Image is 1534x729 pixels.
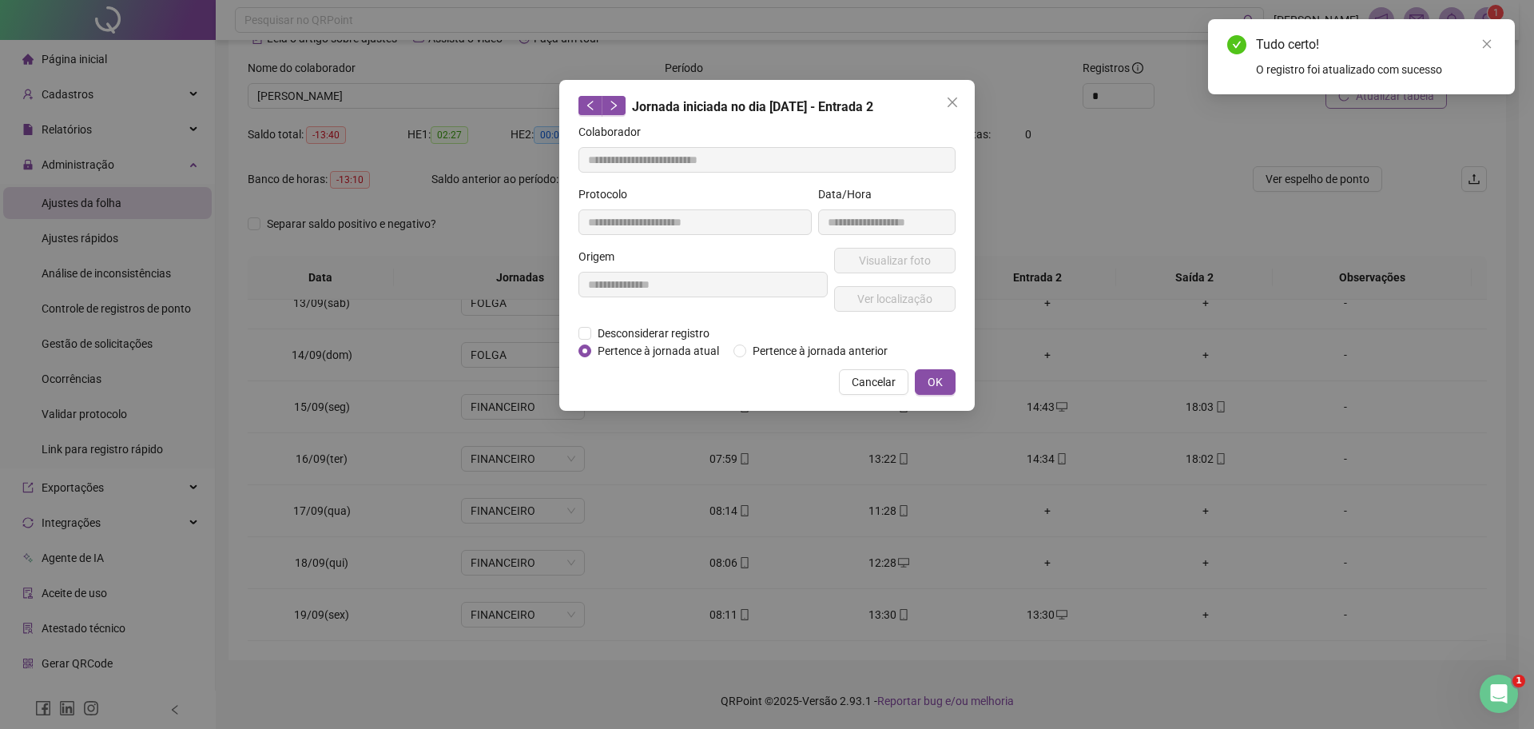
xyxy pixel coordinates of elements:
span: left [585,100,596,111]
iframe: Intercom live chat [1480,675,1518,713]
span: Desconsiderar registro [591,325,716,342]
span: check-circle [1227,35,1246,54]
div: O registro foi atualizado com sucesso [1256,61,1496,78]
button: left [578,96,602,115]
span: Cancelar [852,373,896,391]
label: Colaborador [578,123,651,141]
span: right [608,100,619,111]
span: Pertence à jornada atual [591,342,725,360]
label: Origem [578,248,625,265]
button: Ver localização [834,286,956,312]
span: OK [928,373,943,391]
span: 1 [1512,675,1525,687]
button: Cancelar [839,369,908,395]
a: Close [1478,35,1496,53]
label: Data/Hora [818,185,882,203]
div: Tudo certo! [1256,35,1496,54]
button: Close [940,90,965,115]
button: right [602,96,626,115]
label: Protocolo [578,185,638,203]
div: Jornada iniciada no dia [DATE] - Entrada 2 [578,96,956,117]
button: OK [915,369,956,395]
button: Visualizar foto [834,248,956,273]
span: close [1481,38,1492,50]
span: Pertence à jornada anterior [746,342,894,360]
span: close [946,96,959,109]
